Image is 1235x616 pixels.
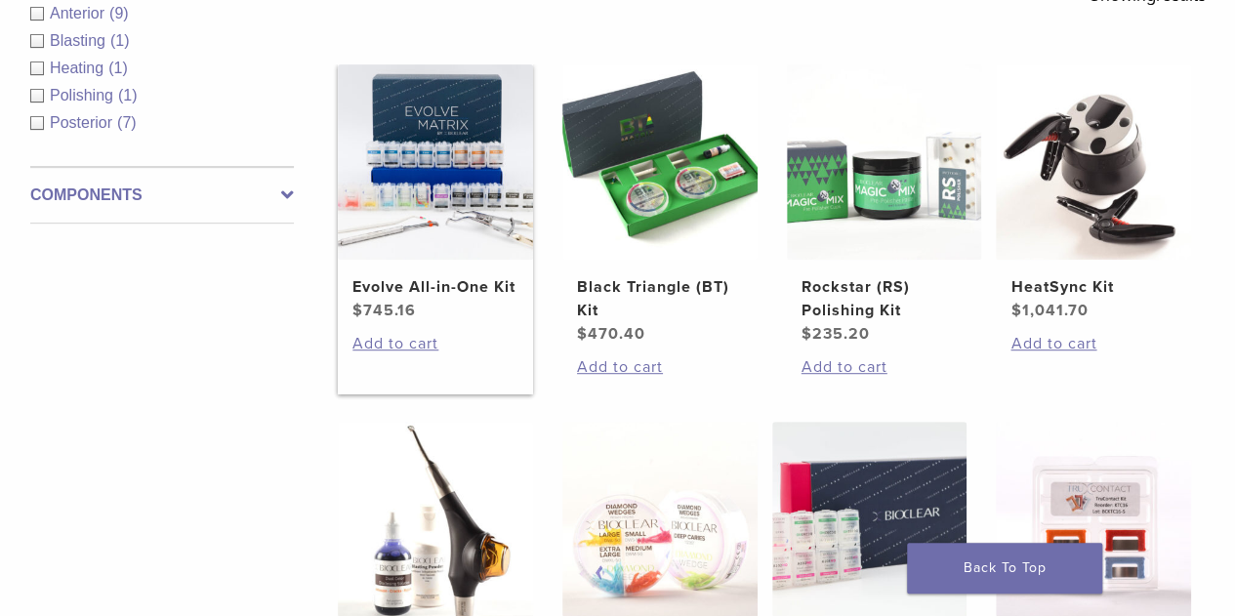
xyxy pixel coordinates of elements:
h2: Black Triangle (BT) Kit [577,275,743,322]
bdi: 235.20 [802,324,870,344]
img: Rockstar (RS) Polishing Kit [787,64,982,260]
a: Black Triangle (BT) KitBlack Triangle (BT) Kit $470.40 [562,64,758,346]
span: $ [802,324,812,344]
bdi: 470.40 [577,324,645,344]
a: Back To Top [907,543,1102,594]
a: Add to cart: “HeatSync Kit” [1010,332,1176,355]
bdi: 1,041.70 [1010,301,1088,320]
img: Evolve All-in-One Kit [338,64,533,260]
img: HeatSync Kit [996,64,1191,260]
span: (1) [108,60,128,76]
label: Components [30,184,294,207]
a: Add to cart: “Evolve All-in-One Kit” [352,332,518,355]
span: $ [1010,301,1021,320]
span: (7) [117,114,137,131]
a: HeatSync KitHeatSync Kit $1,041.70 [996,64,1191,322]
span: (9) [109,5,129,21]
h2: Evolve All-in-One Kit [352,275,518,299]
span: $ [352,301,363,320]
img: Black Triangle (BT) Kit [562,64,758,260]
a: Add to cart: “Black Triangle (BT) Kit” [577,355,743,379]
a: Evolve All-in-One KitEvolve All-in-One Kit $745.16 [338,64,533,322]
span: (1) [118,87,138,103]
span: (1) [110,32,130,49]
span: Anterior [50,5,109,21]
span: Posterior [50,114,117,131]
a: Rockstar (RS) Polishing KitRockstar (RS) Polishing Kit $235.20 [787,64,982,346]
a: Add to cart: “Rockstar (RS) Polishing Kit” [802,355,967,379]
span: Polishing [50,87,118,103]
h2: HeatSync Kit [1010,275,1176,299]
span: Blasting [50,32,110,49]
span: Heating [50,60,108,76]
h2: Rockstar (RS) Polishing Kit [802,275,967,322]
span: $ [577,324,588,344]
bdi: 745.16 [352,301,416,320]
